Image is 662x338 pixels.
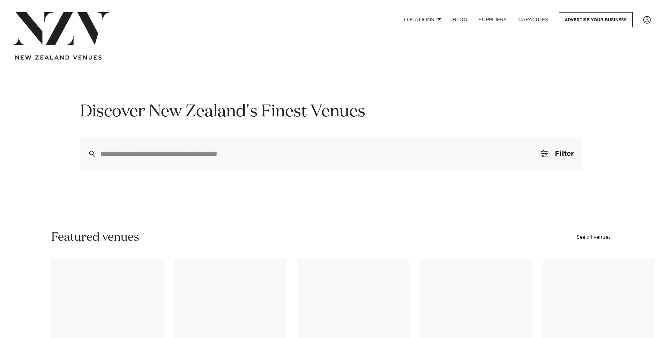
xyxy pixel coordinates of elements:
img: nzv-logo.png [11,12,110,45]
a: Advertise your business [559,12,633,27]
button: Filter [533,137,582,170]
a: Locations [398,12,447,27]
span: Filter [555,150,574,157]
a: BLOG [447,12,473,27]
a: See all venues [577,235,611,240]
a: SUPPLIERS [473,12,512,27]
a: Capacities [513,12,554,27]
h2: Featured venues [51,230,139,245]
h1: Discover New Zealand's Finest Venues [80,101,582,123]
img: new-zealand-venues-text.png [15,55,102,60]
